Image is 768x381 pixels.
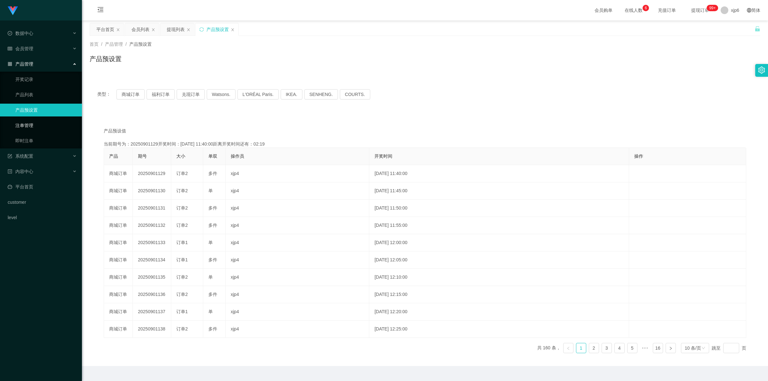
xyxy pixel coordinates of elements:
td: 20250901130 [133,182,171,200]
i: 图标: left [566,346,570,350]
span: 订单2 [176,205,188,210]
i: 图标: setting [758,67,765,74]
span: 单 [208,309,213,314]
td: xjp4 [226,165,369,182]
td: [DATE] 12:15:00 [369,286,629,303]
span: 单 [208,188,213,193]
div: 10 条/页 [685,343,701,353]
td: [DATE] 11:55:00 [369,217,629,234]
td: [DATE] 11:40:00 [369,165,629,182]
i: 图标: profile [8,169,12,174]
td: 商城订单 [104,303,133,321]
td: 商城订单 [104,321,133,338]
td: [DATE] 12:05:00 [369,251,629,269]
i: 图标: unlock [755,26,760,32]
span: 订单2 [176,274,188,280]
span: ••• [640,343,650,353]
span: 订单1 [176,240,188,245]
span: 订单1 [176,257,188,262]
span: 产品预设置 [129,42,152,47]
button: 商城订单 [116,89,145,99]
a: 产品预设置 [15,104,77,116]
span: 单双 [208,154,217,159]
td: [DATE] 12:10:00 [369,269,629,286]
div: 平台首页 [96,23,114,36]
sup: 6 [643,5,649,11]
a: 开奖记录 [15,73,77,86]
i: 图标: menu-fold [90,0,111,21]
td: 20250901138 [133,321,171,338]
span: 订单2 [176,188,188,193]
i: 图标: table [8,46,12,51]
span: 提现订单 [688,8,712,12]
td: [DATE] 12:25:00 [369,321,629,338]
span: 多件 [208,292,217,297]
i: 图标: global [747,8,751,12]
td: xjp4 [226,182,369,200]
td: xjp4 [226,217,369,234]
div: 当前期号为：20250901129开奖时间：[DATE] 11:40:00距离开奖时间还有：02:19 [104,141,746,147]
span: 在线人数 [621,8,646,12]
td: 商城订单 [104,251,133,269]
i: 图标: close [116,28,120,32]
i: 图标: close [151,28,155,32]
td: 商城订单 [104,200,133,217]
img: logo.9652507e.png [8,6,18,15]
td: xjp4 [226,200,369,217]
td: xjp4 [226,286,369,303]
a: 1 [576,343,586,353]
li: 下一页 [666,343,676,353]
span: 操作 [634,154,643,159]
td: 20250901129 [133,165,171,182]
td: 商城订单 [104,286,133,303]
span: 多件 [208,326,217,331]
i: 图标: close [187,28,190,32]
span: 产品 [109,154,118,159]
a: 注单管理 [15,119,77,132]
a: 产品列表 [15,88,77,101]
div: 提现列表 [167,23,185,36]
td: 20250901133 [133,234,171,251]
a: 即时注单 [15,134,77,147]
span: 多件 [208,223,217,228]
td: [DATE] 12:00:00 [369,234,629,251]
span: 订单1 [176,309,188,314]
a: customer [8,196,77,209]
td: xjp4 [226,234,369,251]
span: 产品管理 [8,61,33,67]
i: 图标: sync [199,27,204,32]
td: xjp4 [226,251,369,269]
span: 订单2 [176,223,188,228]
span: 操作员 [231,154,244,159]
i: 图标: close [231,28,235,32]
li: 上一页 [563,343,573,353]
td: 20250901132 [133,217,171,234]
li: 共 160 条， [537,343,561,353]
a: 5 [628,343,637,353]
td: xjp4 [226,269,369,286]
button: 兑现订单 [177,89,205,99]
span: 数据中心 [8,31,33,36]
td: [DATE] 11:50:00 [369,200,629,217]
td: xjp4 [226,321,369,338]
a: 2 [589,343,599,353]
span: 内容中心 [8,169,33,174]
div: 会员列表 [132,23,149,36]
span: 多件 [208,257,217,262]
button: 福利订单 [147,89,175,99]
span: 订单2 [176,326,188,331]
a: 4 [615,343,624,353]
span: 多件 [208,205,217,210]
div: 跳至 页 [712,343,746,353]
td: [DATE] 11:45:00 [369,182,629,200]
span: 首页 [90,42,99,47]
td: 商城订单 [104,165,133,182]
span: 期号 [138,154,147,159]
a: 3 [602,343,612,353]
span: 充值订单 [655,8,679,12]
i: 图标: down [701,346,705,351]
td: 20250901136 [133,286,171,303]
